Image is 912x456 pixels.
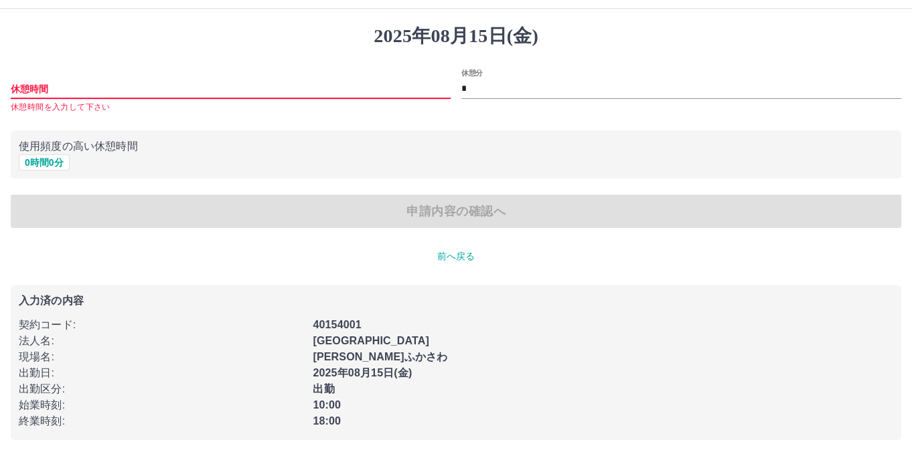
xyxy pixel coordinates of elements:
[11,101,451,114] p: 休憩時間を入力して下さい
[313,399,341,411] b: 10:00
[313,415,341,427] b: 18:00
[19,381,305,397] p: 出勤区分 :
[313,383,334,394] b: 出勤
[313,351,447,362] b: [PERSON_NAME]ふかさわ
[19,333,305,349] p: 法人名 :
[19,413,305,429] p: 終業時刻 :
[19,365,305,381] p: 出勤日 :
[313,367,412,378] b: 2025年08月15日(金)
[19,397,305,413] p: 始業時刻 :
[313,319,361,330] b: 40154001
[19,138,893,154] p: 使用頻度の高い休憩時間
[19,296,893,306] p: 入力済の内容
[11,249,901,263] p: 前へ戻る
[19,349,305,365] p: 現場名 :
[19,154,70,170] button: 0時間0分
[19,317,305,333] p: 契約コード :
[313,335,429,346] b: [GEOGRAPHIC_DATA]
[11,25,901,47] h1: 2025年08月15日(金)
[461,68,483,78] label: 休憩分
